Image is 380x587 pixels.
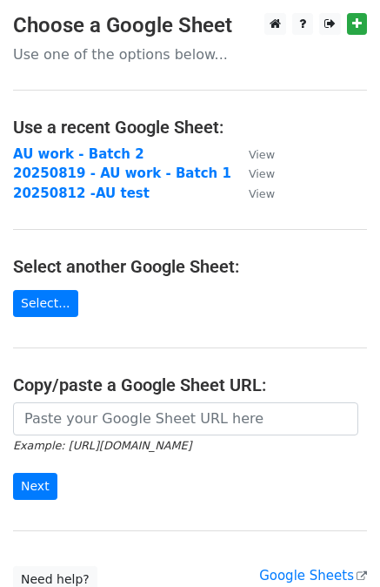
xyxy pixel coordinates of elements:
h4: Select another Google Sheet: [13,256,367,277]
a: AU work - Batch 2 [13,146,144,162]
small: View [249,148,275,161]
a: Google Sheets [259,568,367,584]
a: View [231,186,275,201]
a: 20250819 - AU work - Batch 1 [13,165,231,181]
h4: Use a recent Google Sheet: [13,117,367,138]
a: Select... [13,290,78,317]
a: 20250812 -AU test [13,186,150,201]
a: View [231,146,275,162]
input: Paste your Google Sheet URL here [13,402,358,435]
a: View [231,165,275,181]
p: Use one of the options below... [13,45,367,64]
small: View [249,187,275,200]
small: View [249,167,275,180]
input: Next [13,473,57,500]
small: Example: [URL][DOMAIN_NAME] [13,439,191,452]
h4: Copy/paste a Google Sheet URL: [13,374,367,395]
h3: Choose a Google Sheet [13,13,367,38]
